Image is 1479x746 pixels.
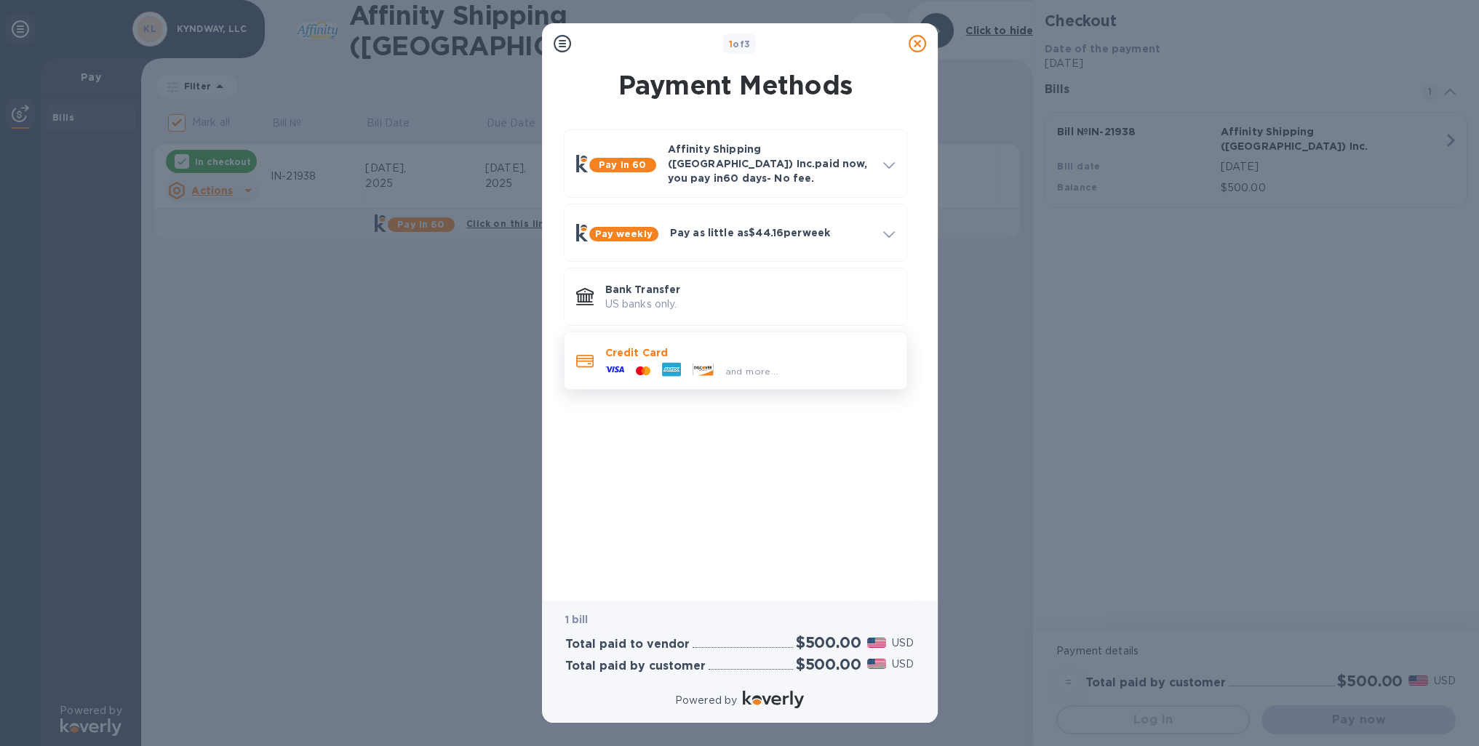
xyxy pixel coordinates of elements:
b: Pay in 60 [599,159,646,170]
b: 1 bill [565,614,589,625]
img: USD [867,659,887,669]
p: Credit Card [605,345,895,360]
p: US banks only. [605,297,895,312]
h3: Total paid to vendor [565,638,690,651]
img: USD [867,638,887,648]
b: Pay weekly [595,228,653,239]
p: Bank Transfer [605,282,895,297]
h3: Total paid by customer [565,659,706,673]
p: Affinity Shipping ([GEOGRAPHIC_DATA]) Inc. paid now, you pay in 60 days - No fee. [668,142,872,185]
h1: Payment Methods [561,70,910,100]
p: Pay as little as $44.16 per week [670,225,872,240]
span: and more... [725,366,778,377]
span: 1 [729,39,733,49]
p: USD [892,657,914,672]
p: Powered by [675,693,737,708]
p: USD [892,635,914,651]
b: of 3 [729,39,751,49]
h2: $500.00 [796,633,861,651]
h2: $500.00 [796,655,861,673]
img: Logo [743,691,804,708]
